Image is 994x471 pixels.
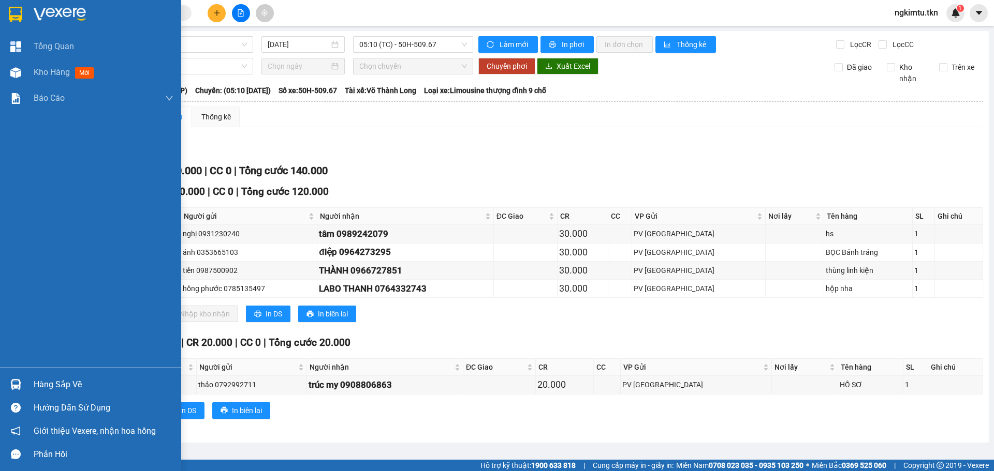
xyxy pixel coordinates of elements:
[970,4,988,22] button: caret-down
[213,9,221,17] span: plus
[10,93,21,104] img: solution-icon
[826,283,911,294] div: hộp nha
[153,186,205,197] span: CR 120.000
[213,186,233,197] span: CC 0
[10,379,21,390] img: warehouse-icon
[480,460,576,471] span: Hỗ trợ kỹ thuật:
[846,39,873,50] span: Lọc CR
[309,378,461,392] div: trúc my 0908806863
[10,41,21,52] img: dashboard-icon
[562,39,586,50] span: In phơi
[318,308,348,320] span: In biên lai
[634,265,764,276] div: PV [GEOGRAPHIC_DATA]
[232,4,250,22] button: file-add
[232,405,262,416] span: In biên lai
[632,225,766,243] td: PV Tây Ninh
[201,111,231,123] div: Thống kê
[559,226,606,241] div: 30.000
[531,461,576,469] strong: 1900 633 818
[34,377,173,392] div: Hàng sắp về
[621,376,772,394] td: PV Tây Ninh
[928,359,983,376] th: Ghi chú
[664,41,673,49] span: bar-chart
[826,247,911,258] div: BỌC Bánh tráng
[838,359,903,376] th: Tên hàng
[266,308,282,320] span: In DS
[268,60,329,72] input: Chọn ngày
[11,403,21,413] span: question-circle
[34,40,74,53] span: Tổng Quan
[583,460,585,471] span: |
[496,210,547,222] span: ĐC Giao
[958,5,962,12] span: 1
[208,4,226,22] button: plus
[254,310,261,318] span: printer
[914,265,933,276] div: 1
[894,460,896,471] span: |
[359,58,467,74] span: Chọn chuyến
[180,405,196,416] span: In DS
[634,283,764,294] div: PV [GEOGRAPHIC_DATA]
[634,247,764,258] div: PV [GEOGRAPHIC_DATA]
[210,164,231,177] span: CC 0
[320,210,483,222] span: Người nhận
[184,210,306,222] span: Người gửi
[487,41,495,49] span: sync
[594,359,621,376] th: CC
[632,280,766,298] td: PV Tây Ninh
[558,208,608,225] th: CR
[34,400,173,416] div: Hướng dẫn sử dụng
[886,6,946,19] span: ngkimtu.tkn
[240,337,261,348] span: CC 0
[842,461,886,469] strong: 0369 525 060
[500,39,530,50] span: Làm mới
[34,447,173,462] div: Phản hồi
[319,282,491,296] div: LABO THANH 0764332743
[840,379,901,390] div: HỒ SƠ
[183,247,315,258] div: ánh 0353665103
[246,306,290,322] button: printerIn DS
[183,228,315,239] div: nghị 0931230240
[359,37,467,52] span: 05:10 (TC) - 50H-509.67
[181,337,184,348] span: |
[957,5,964,12] sup: 1
[812,460,886,471] span: Miền Bắc
[559,263,606,278] div: 30.000
[204,164,207,177] span: |
[559,281,606,296] div: 30.000
[632,262,766,280] td: PV Tây Ninh
[824,208,913,225] th: Tên hàng
[183,265,315,276] div: tiến 0987500902
[478,36,538,53] button: syncLàm mới
[634,228,764,239] div: PV [GEOGRAPHIC_DATA]
[298,306,356,322] button: printerIn biên lai
[269,337,350,348] span: Tổng cước 20.000
[345,85,416,96] span: Tài xế: Võ Thành Long
[537,58,598,74] button: downloadXuất Excel
[261,9,268,17] span: aim
[310,361,452,373] span: Người nhận
[34,424,156,437] span: Giới thiệu Vexere, nhận hoa hồng
[319,245,491,259] div: điệp 0964273295
[241,186,329,197] span: Tổng cước 120.000
[268,39,329,50] input: 14/09/2025
[319,264,491,278] div: THÀNH 0966727851
[557,60,590,72] span: Xuất Excel
[256,4,274,22] button: aim
[237,9,244,17] span: file-add
[913,208,935,225] th: SL
[34,67,70,77] span: Kho hàng
[974,8,984,18] span: caret-down
[160,306,238,322] button: downloadNhập kho nhận
[806,463,809,467] span: ⚪️
[198,379,305,390] div: thảo 0792992711
[208,186,210,197] span: |
[914,283,933,294] div: 1
[75,67,94,79] span: mới
[635,210,755,222] span: VP Gửi
[903,359,928,376] th: SL
[608,208,632,225] th: CC
[888,39,915,50] span: Lọc CC
[545,63,552,71] span: download
[947,62,978,73] span: Trên xe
